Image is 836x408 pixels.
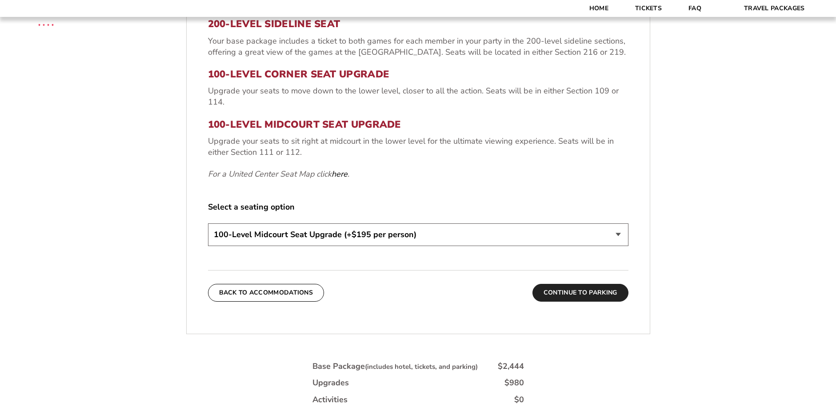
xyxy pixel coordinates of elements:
button: Continue To Parking [532,284,628,302]
div: $2,444 [498,361,524,372]
div: Base Package [312,361,478,372]
div: Activities [312,394,348,405]
p: Your base package includes a ticket to both games for each member in your party in the 200-level ... [208,36,628,58]
div: Upgrades [312,377,349,388]
div: $980 [504,377,524,388]
em: For a United Center Seat Map click . [208,169,349,179]
button: Back To Accommodations [208,284,324,302]
img: CBS Sports Thanksgiving Classic [27,4,65,43]
p: Upgrade your seats to move down to the lower level, closer to all the action. Seats will be in ei... [208,85,628,108]
div: $0 [514,394,524,405]
small: (includes hotel, tickets, and parking) [365,362,478,371]
h3: 100-Level Midcourt Seat Upgrade [208,119,628,130]
h3: 100-Level Corner Seat Upgrade [208,69,628,80]
a: here [332,169,348,180]
p: Upgrade your seats to sit right at midcourt in the lower level for the ultimate viewing experienc... [208,136,628,158]
label: Select a seating option [208,202,628,213]
h3: 200-Level Sideline Seat [208,18,628,30]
